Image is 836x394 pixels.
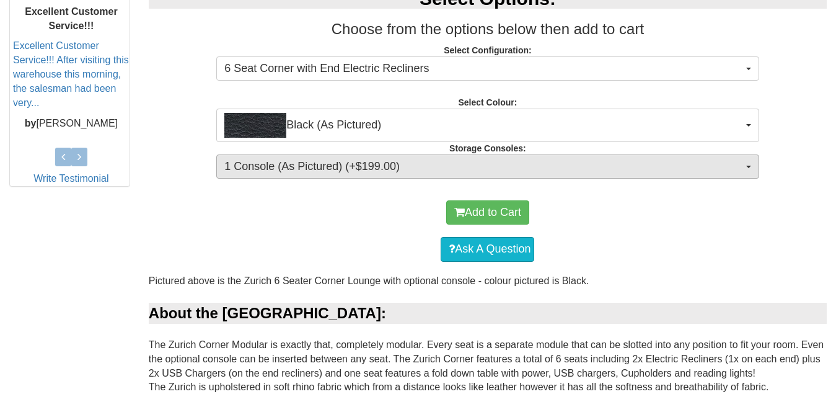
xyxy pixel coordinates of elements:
[446,200,529,225] button: Add to Cart
[441,237,534,262] a: Ask A Question
[149,21,827,37] h3: Choose from the options below then add to cart
[449,143,526,153] strong: Storage Consoles:
[458,97,517,107] strong: Select Colour:
[13,40,129,107] a: Excellent Customer Service!!! After visiting this warehouse this morning, the salesman had been v...
[216,154,759,179] button: 1 Console (As Pictured) (+$199.00)
[224,61,742,77] span: 6 Seat Corner with End Electric Recliners
[149,303,827,324] div: About the [GEOGRAPHIC_DATA]:
[224,159,742,175] span: 1 Console (As Pictured) (+$199.00)
[444,45,532,55] strong: Select Configuration:
[224,113,742,138] span: Black (As Pictured)
[13,116,130,130] p: [PERSON_NAME]
[25,117,37,128] b: by
[216,56,759,81] button: 6 Seat Corner with End Electric Recliners
[25,6,117,30] b: Excellent Customer Service!!!
[224,113,286,138] img: Black (As Pictured)
[216,109,759,142] button: Black (As Pictured)Black (As Pictured)
[33,173,108,184] a: Write Testimonial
